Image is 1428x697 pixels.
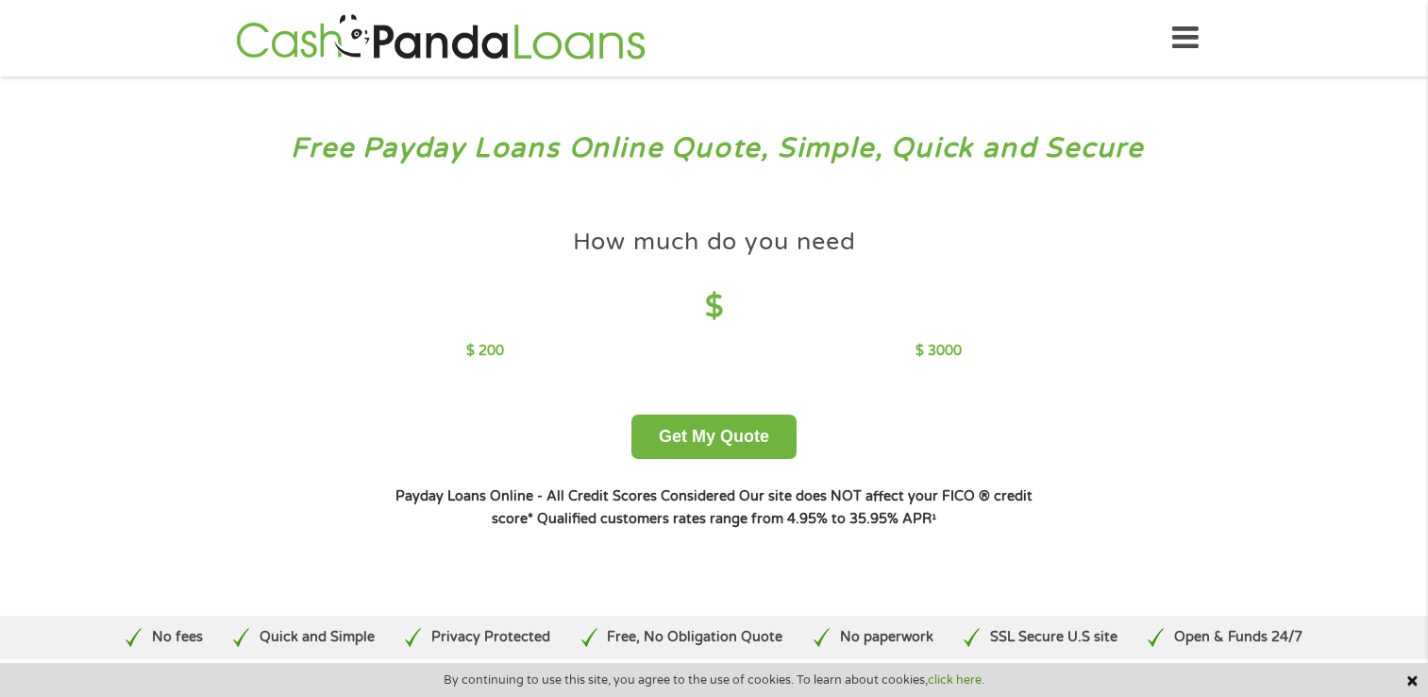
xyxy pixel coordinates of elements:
p: Privacy Protected [431,627,550,648]
strong: Our site does NOT affect your FICO ® credit score* [492,488,1033,527]
p: No fees [152,627,203,648]
p: Quick and Simple [260,627,375,648]
p: Free, No Obligation Quote [607,627,782,648]
img: GetLoanNow Logo [230,11,651,65]
p: SSL Secure U.S site [990,627,1117,648]
strong: Payday Loans Online - All Credit Scores Considered [395,488,735,504]
span: By continuing to use this site, you agree to the use of cookies. To learn about cookies, [444,673,984,687]
p: $ 3000 [916,341,962,362]
strong: Qualified customers rates range from 4.95% to 35.95% APR¹ [537,511,936,527]
h3: Free Payday Loans Online Quote, Simple, Quick and Secure [55,131,1374,166]
h4: $ [466,288,962,327]
h4: How much do you need [573,227,856,258]
p: No paperwork [840,627,933,648]
a: click here. [928,672,984,688]
button: Get My Quote [631,415,797,459]
p: Open & Funds 24/7 [1174,627,1302,648]
p: $ 200 [466,341,504,362]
